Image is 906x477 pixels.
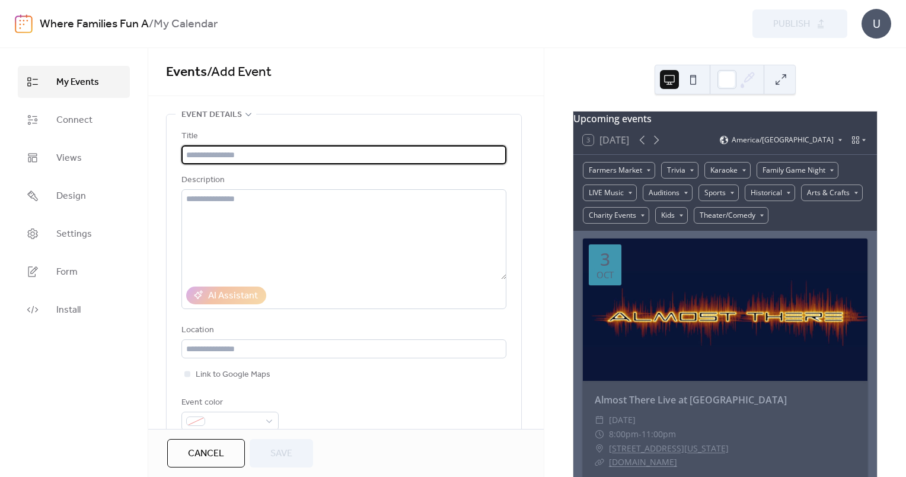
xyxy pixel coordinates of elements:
span: Settings [56,227,92,241]
a: Settings [18,218,130,250]
b: My Calendar [154,13,218,36]
div: ​ [595,413,604,427]
div: ​ [595,455,604,469]
a: [DOMAIN_NAME] [609,456,677,468]
div: Upcoming events [573,112,877,126]
span: / Add Event [207,59,272,85]
a: My Events [18,66,130,98]
span: America/[GEOGRAPHIC_DATA] [732,136,834,144]
div: U [862,9,891,39]
a: Where Families Fun A [40,13,149,36]
span: Connect [56,113,92,128]
a: Design [18,180,130,212]
span: 8:00pm [609,427,639,441]
span: Design [56,189,86,203]
span: My Events [56,75,99,90]
div: Title [181,129,504,144]
span: Install [56,303,81,317]
b: / [149,13,154,36]
span: 11:00pm [642,427,676,441]
img: logo [15,14,33,33]
a: Install [18,294,130,326]
span: Form [56,265,78,279]
a: Connect [18,104,130,136]
span: - [639,427,642,441]
a: Views [18,142,130,174]
div: Location [181,323,504,338]
a: Almost There Live at [GEOGRAPHIC_DATA] [595,393,787,406]
div: Oct [596,271,614,279]
span: Event details [181,108,242,122]
span: Cancel [188,447,224,461]
span: Views [56,151,82,166]
a: Form [18,256,130,288]
a: [STREET_ADDRESS][US_STATE] [609,441,729,456]
button: Cancel [167,439,245,468]
div: ​ [595,441,604,456]
span: Link to Google Maps [196,368,270,382]
a: Events [166,59,207,85]
div: 3 [600,250,610,268]
div: Description [181,173,504,187]
div: Event color [181,396,276,410]
div: ​ [595,427,604,441]
span: [DATE] [609,413,636,427]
